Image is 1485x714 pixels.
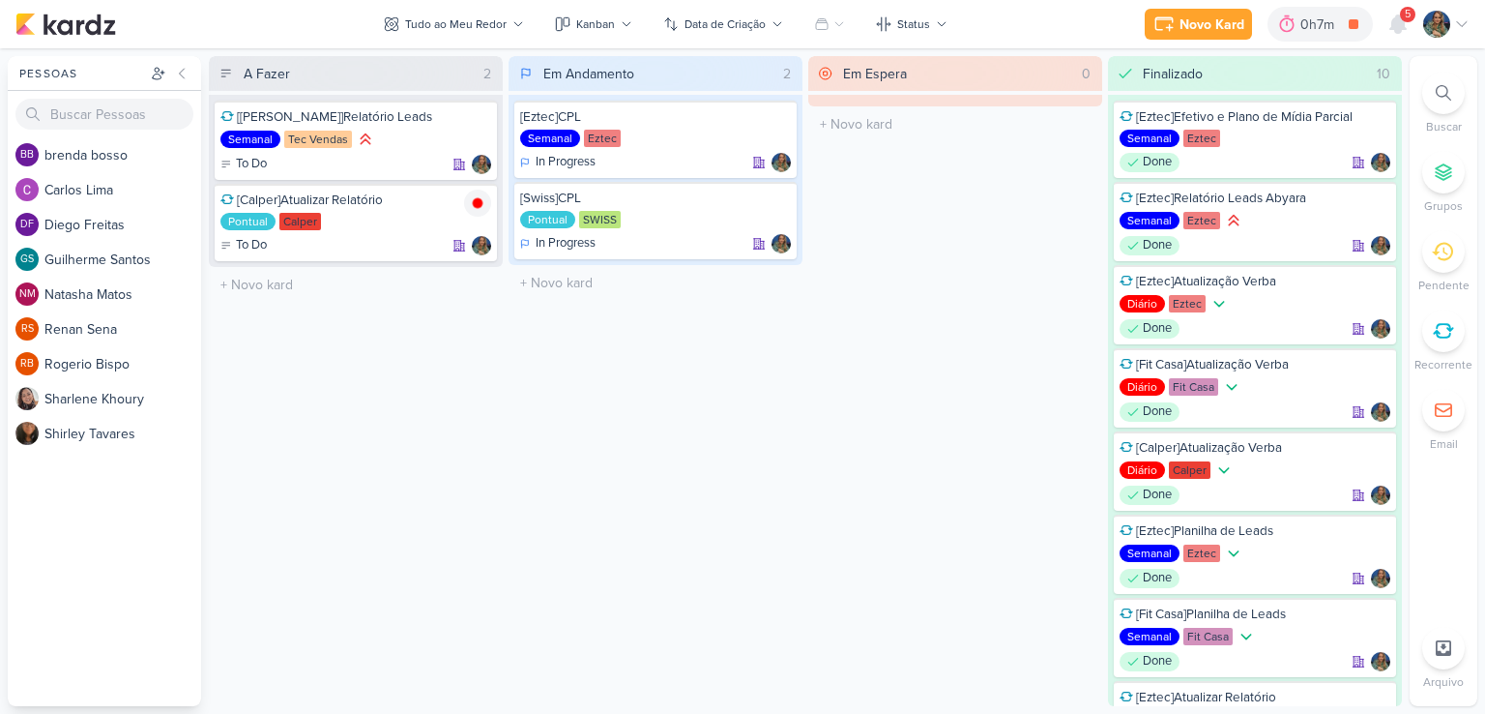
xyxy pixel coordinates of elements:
[1371,652,1390,671] img: Isabella Gutierres
[472,236,491,255] img: Isabella Gutierres
[1214,461,1234,480] div: Prioridade Baixa
[220,155,267,174] div: To Do
[1120,689,1390,706] div: [Eztec]Atualizar Relatório
[1423,11,1450,38] img: Isabella Gutierres
[236,236,267,255] p: To Do
[812,110,1098,138] input: + Novo kard
[1224,211,1243,230] div: Prioridade Alta
[1074,64,1098,84] div: 0
[279,213,321,230] div: Calper
[1169,295,1206,312] div: Eztec
[1371,402,1390,422] img: Isabella Gutierres
[520,153,596,172] div: In Progress
[15,213,39,236] div: Diego Freitas
[1371,652,1390,671] div: Responsável: Isabella Gutierres
[15,422,39,445] img: Shirley Tavares
[520,190,791,207] div: [Swiss]CPL
[15,13,116,36] img: kardz.app
[1143,402,1172,422] p: Done
[213,271,499,299] input: + Novo kard
[1430,435,1458,453] p: Email
[520,234,596,253] div: In Progress
[1120,522,1390,540] div: [Eztec]Planilha de Leads
[44,180,201,200] div: C a r l o s L i m a
[15,178,39,201] img: Carlos Lima
[1371,319,1390,339] img: Isabella Gutierres
[1120,439,1390,457] div: [Calper]Atualização Verba
[284,131,352,148] div: Tec Vendas
[15,283,39,306] div: Natasha Matos
[20,254,34,265] p: GS
[1371,236,1390,255] img: Isabella Gutierres
[1145,9,1252,40] button: Novo Kard
[220,131,280,148] div: Semanal
[356,130,375,149] div: Prioridade Alta
[44,354,201,374] div: R o g e r i o B i s p o
[772,234,791,253] img: Isabella Gutierres
[15,99,193,130] input: Buscar Pessoas
[15,143,39,166] div: brenda bosso
[584,130,621,147] div: Eztec
[1120,212,1179,229] div: Semanal
[44,145,201,165] div: b r e n d a b o s s o
[536,153,596,172] p: In Progress
[1120,356,1390,373] div: [Fit Casa]Atualização Verba
[1143,236,1172,255] p: Done
[44,215,201,235] div: D i e g o F r e i t a s
[1120,295,1165,312] div: Diário
[1183,545,1220,562] div: Eztec
[1371,486,1390,505] div: Responsável: Isabella Gutierres
[1426,118,1462,135] p: Buscar
[15,387,39,410] img: Sharlene Khoury
[775,64,799,84] div: 2
[236,155,267,174] p: To Do
[1371,569,1390,588] img: Isabella Gutierres
[20,220,34,230] p: DF
[220,236,267,255] div: To Do
[1120,606,1390,623] div: [Fit Casa]Planilha de Leads
[244,64,290,84] div: A Fazer
[1423,673,1464,691] p: Arquivo
[1237,627,1256,646] div: Prioridade Baixa
[1120,461,1165,479] div: Diário
[1414,356,1472,373] p: Recorrente
[1371,153,1390,172] div: Responsável: Isabella Gutierres
[1120,628,1179,645] div: Semanal
[1369,64,1398,84] div: 10
[543,64,634,84] div: Em Andamento
[1300,15,1340,35] div: 0h7m
[1120,130,1179,147] div: Semanal
[15,352,39,375] div: Rogerio Bispo
[1143,486,1172,505] p: Done
[1405,7,1411,22] span: 5
[1120,273,1390,290] div: [Eztec]Atualização Verba
[772,153,791,172] div: Responsável: Isabella Gutierres
[512,269,799,297] input: + Novo kard
[472,236,491,255] div: Responsável: Isabella Gutierres
[1371,569,1390,588] div: Responsável: Isabella Gutierres
[772,234,791,253] div: Responsável: Isabella Gutierres
[44,319,201,340] div: R e n a n S e n a
[1120,402,1179,422] div: Done
[15,317,39,341] div: Renan Sena
[1183,130,1220,147] div: Eztec
[20,359,34,370] p: RB
[472,155,491,174] img: Isabella Gutierres
[1371,402,1390,422] div: Responsável: Isabella Gutierres
[1222,377,1241,397] div: Prioridade Baixa
[20,150,34,161] p: bb
[44,424,201,444] div: S h i r l e y T a v a r e s
[1169,461,1210,479] div: Calper
[15,248,39,271] div: Guilherme Santos
[1143,569,1172,588] p: Done
[1371,486,1390,505] img: Isabella Gutierres
[15,65,147,82] div: Pessoas
[1143,319,1172,339] p: Done
[772,153,791,172] img: Isabella Gutierres
[220,192,491,209] div: [Calper]Atualizar Relatório
[1143,652,1172,671] p: Done
[1120,236,1179,255] div: Done
[1120,108,1390,126] div: [Eztec]Efetivo e Plano de Mídia Parcial
[1120,378,1165,396] div: Diário
[1120,153,1179,172] div: Done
